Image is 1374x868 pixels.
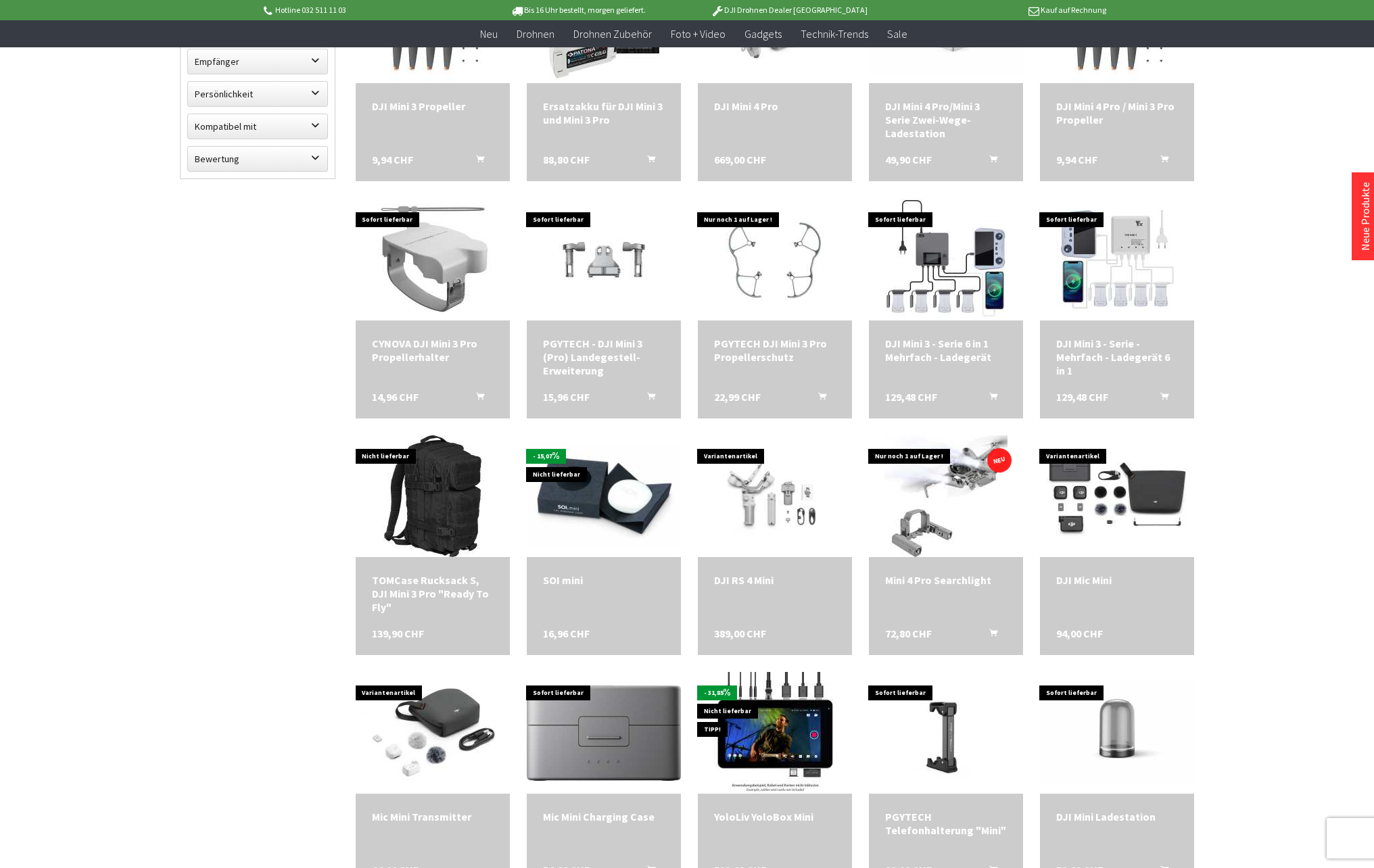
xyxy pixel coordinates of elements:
[698,439,852,554] img: DJI RS 4 Mini
[372,573,494,614] div: TOMCase Rucksack S, DJI Mini 3 Pro "Ready To Fly"
[460,153,492,170] button: In den Warenkorb
[744,27,782,41] span: Gadgets
[885,337,1007,364] a: DJI Mini 3 - Serie 6 in 1 Mehrfach - Ladegerät 129,48 CHF In den Warenkorb
[885,573,1007,587] div: Mini 4 Pro Searchlight
[895,2,1106,18] p: Kauf auf Rechnung
[885,99,1007,140] a: DJI Mini 4 Pro/Mini 3 Serie Zwei-Wege-Ladestation 49,90 CHF In den Warenkorb
[887,27,907,41] span: Sale
[671,27,726,41] span: Foto + Video
[372,337,494,364] a: CYNOVA DJI Mini 3 Pro Propellerhalter 14,96 CHF In den Warenkorb
[372,810,494,823] a: Mic Mini Transmitter 64,00 CHF
[543,337,665,377] div: PGYTECH - DJI Mini 3 (Pro) Landegestell-Erweiterung
[801,27,868,41] span: Technik-Trends
[1056,810,1178,823] a: DJI Mini Ladestation 50,09 CHF In den Warenkorb
[802,390,834,408] button: In den Warenkorb
[1358,182,1372,251] a: Neue Produkte
[1056,627,1103,640] span: 94,00 CHF
[1056,99,1178,126] a: DJI Mini 4 Pro / Mini 3 Pro Propeller 9,94 CHF In den Warenkorb
[361,672,505,794] img: Mic Mini Transmitter
[1056,99,1178,126] div: DJI Mini 4 Pro / Mini 3 Pro Propeller
[543,390,590,404] span: 15,96 CHF
[714,573,836,587] a: DJI RS 4 Mini 389,00 CHF
[564,20,661,48] a: Drohnen Zubehör
[885,573,1007,587] a: Mini 4 Pro Searchlight 72,80 CHF In den Warenkorb
[372,337,494,364] div: CYNOVA DJI Mini 3 Pro Propellerhalter
[543,99,665,126] a: Ersatzakku für DJI Mini 3 und Mini 3 Pro 88,80 CHF In den Warenkorb
[188,49,327,74] label: Empfänger
[1056,337,1178,377] a: DJI Mini 3 - Serie - Mehrfach - Ladegerät 6 in 1 129,48 CHF In den Warenkorb
[527,685,681,781] img: Mic Mini Charging Case
[631,390,663,408] button: In den Warenkorb
[471,20,507,48] a: Neu
[884,435,1008,557] img: Mini 4 Pro Searchlight
[878,20,917,48] a: Sale
[885,153,932,166] span: 49,90 CHF
[1056,337,1178,377] div: DJI Mini 3 - Serie - Mehrfach - Ladegerät 6 in 1
[885,99,1007,140] div: DJI Mini 4 Pro/Mini 3 Serie Zwei-Wege-Ladestation
[517,27,554,41] span: Drohnen
[631,153,663,170] button: In den Warenkorb
[885,627,932,640] span: 72,80 CHF
[188,114,327,139] label: Kompatibel mit
[188,82,327,106] label: Persönlichkeit
[372,627,424,640] span: 139,90 CHF
[714,810,836,823] div: YoloLiv YoloBox Mini
[372,99,494,113] div: DJI Mini 3 Propeller
[372,199,494,320] img: CYNOVA DJI Mini 3 Pro Propellerhalter
[472,2,683,18] p: Bis 16 Uhr bestellt, morgen geliefert.
[714,672,836,794] img: YoloLiv YoloBox Mini
[973,390,1005,408] button: In den Warenkorb
[1056,390,1108,404] span: 129,48 CHF
[714,337,836,364] a: PGYTECH DJI Mini 3 Pro Propellerschutz 22,99 CHF In den Warenkorb
[714,573,836,587] div: DJI RS 4 Mini
[1144,390,1177,408] button: In den Warenkorb
[543,573,665,587] a: SOI mini 16,96 CHF
[1056,573,1178,587] a: DJI Mic Mini 94,00 CHF
[543,627,590,640] span: 16,96 CHF
[573,27,652,41] span: Drohnen Zubehör
[188,147,327,171] label: Bewertung
[460,390,492,408] button: In den Warenkorb
[885,199,1007,320] img: DJI Mini 3 - Serie 6 in 1 Mehrfach - Ladegerät
[885,337,1007,364] div: DJI Mini 3 - Serie 6 in 1 Mehrfach - Ladegerät
[973,153,1005,170] button: In den Warenkorb
[261,2,472,18] p: Hotline 032 511 11 03
[1056,573,1178,587] div: DJI Mic Mini
[527,442,681,551] img: SOI mini
[661,20,735,48] a: Foto + Video
[1056,199,1178,320] img: DJI Mini 3 - Serie - Mehrfach - Ladegerät 6 in 1
[973,627,1005,644] button: In den Warenkorb
[543,153,590,166] span: 88,80 CHF
[1056,153,1097,166] span: 9,94 CHF
[543,573,665,587] div: SOI mini
[543,199,665,320] img: PGYTECH - DJI Mini 3 (Pro) Landegestell-Erweiterung
[885,810,1007,837] a: PGYTECH Telefonhalterung "Mini" 22,99 CHF In den Warenkorb
[372,390,419,404] span: 14,96 CHF
[735,20,791,48] a: Gadgets
[684,2,895,18] p: DJI Drohnen Dealer [GEOGRAPHIC_DATA]
[1056,810,1178,823] div: DJI Mini Ladestation
[714,337,836,364] div: PGYTECH DJI Mini 3 Pro Propellerschutz
[372,153,413,166] span: 9,94 CHF
[1144,153,1177,170] button: In den Warenkorb
[714,99,836,113] a: DJI Mini 4 Pro 669,00 CHF
[1045,435,1189,557] img: DJI Mic Mini
[869,688,1023,778] img: PGYTECH Telefonhalterung "Mini"
[543,810,665,823] a: Mic Mini Charging Case 54,00 CHF In den Warenkorb
[714,810,836,823] a: YoloLiv YoloBox Mini 599,00 CHF
[543,337,665,377] a: PGYTECH - DJI Mini 3 (Pro) Landegestell-Erweiterung 15,96 CHF In den Warenkorb
[885,390,937,404] span: 129,48 CHF
[714,627,766,640] span: 389,00 CHF
[714,199,836,320] img: PGYTECH DJI Mini 3 Pro Propellerschutz
[543,810,665,823] div: Mic Mini Charging Case
[480,27,498,41] span: Neu
[372,435,494,557] img: TOMCase Rucksack S, DJI Mini 3 Pro "Ready To Fly"
[507,20,564,48] a: Drohnen
[372,810,494,823] div: Mic Mini Transmitter
[372,99,494,113] a: DJI Mini 3 Propeller 9,94 CHF In den Warenkorb
[543,99,665,126] div: Ersatzakku für DJI Mini 3 und Mini 3 Pro
[714,390,761,404] span: 22,99 CHF
[714,99,836,113] div: DJI Mini 4 Pro
[372,573,494,614] a: TOMCase Rucksack S, DJI Mini 3 Pro "Ready To Fly" 139,90 CHF
[1040,681,1194,784] img: DJI Mini Ladestation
